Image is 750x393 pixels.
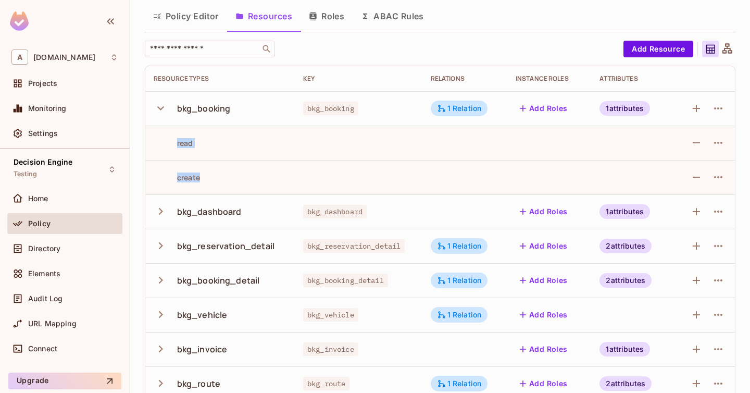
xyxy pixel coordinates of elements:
[154,138,193,148] div: read
[8,373,121,389] button: Upgrade
[227,3,301,29] button: Resources
[301,3,353,29] button: Roles
[177,103,231,114] div: bkg_booking
[599,75,667,83] div: Attributes
[431,75,499,83] div: Relations
[28,104,67,113] span: Monitoring
[28,345,57,353] span: Connect
[11,50,28,65] span: A
[516,272,572,289] button: Add Roles
[28,194,48,203] span: Home
[33,53,95,62] span: Workspace: abclojistik.com
[599,376,652,391] div: 2 attributes
[14,158,72,166] span: Decision Engine
[353,3,432,29] button: ABAC Rules
[516,100,572,117] button: Add Roles
[28,320,77,328] span: URL Mapping
[516,341,572,358] button: Add Roles
[145,3,227,29] button: Policy Editor
[437,310,482,320] div: 1 Relation
[303,274,388,287] span: bkg_booking_detail
[516,375,572,392] button: Add Roles
[599,204,650,219] div: 1 attributes
[177,343,228,355] div: bkg_invoice
[14,170,37,178] span: Testing
[28,79,57,88] span: Projects
[28,219,51,228] span: Policy
[303,377,349,390] span: bkg_route
[516,203,572,220] button: Add Roles
[623,41,693,57] button: Add Resource
[437,276,482,285] div: 1 Relation
[516,75,583,83] div: Instance roles
[599,101,650,116] div: 1 attributes
[177,275,260,286] div: bkg_booking_detail
[177,240,274,252] div: bkg_reservation_detail
[177,378,220,389] div: bkg_route
[28,244,60,253] span: Directory
[599,239,652,253] div: 2 attributes
[177,309,228,321] div: bkg_vehicle
[28,269,60,278] span: Elements
[303,308,358,322] span: bkg_vehicle
[303,75,414,83] div: Key
[303,102,358,115] span: bkg_booking
[10,11,29,31] img: SReyMgAAAABJRU5ErkJggg==
[303,205,367,218] span: bkg_dashboard
[154,173,200,182] div: create
[303,342,358,356] span: bkg_invoice
[177,206,242,217] div: bkg_dashboard
[599,273,652,288] div: 2 attributes
[28,129,58,138] span: Settings
[437,241,482,251] div: 1 Relation
[437,104,482,113] div: 1 Relation
[599,342,650,357] div: 1 attributes
[28,294,63,303] span: Audit Log
[516,238,572,254] button: Add Roles
[516,306,572,323] button: Add Roles
[303,239,405,253] span: bkg_reservation_detail
[154,75,286,83] div: Resource Types
[437,379,482,388] div: 1 Relation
